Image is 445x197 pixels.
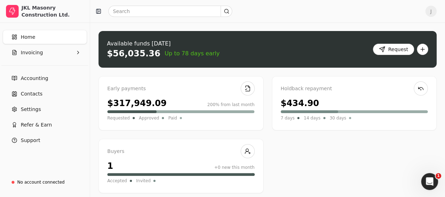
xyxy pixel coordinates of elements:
[3,102,87,116] a: Settings
[17,179,65,185] div: No account connected
[168,115,177,122] span: Paid
[107,115,130,122] span: Requested
[425,6,437,17] button: J
[304,115,320,122] span: 14 days
[107,85,255,93] div: Early payments
[107,97,167,110] div: $317,949.09
[21,33,35,41] span: Home
[373,44,414,55] button: Request
[107,177,127,184] span: Accepted
[207,101,254,108] div: 200% from last month
[3,71,87,85] a: Accounting
[3,87,87,101] a: Contacts
[21,137,40,144] span: Support
[107,148,255,155] div: Buyers
[21,75,48,82] span: Accounting
[421,173,438,190] iframe: Intercom live chat
[330,115,346,122] span: 30 days
[214,164,255,171] div: +0 new this month
[281,97,319,110] div: $434.90
[107,39,220,48] div: Available funds [DATE]
[21,90,43,98] span: Contacts
[281,85,428,93] div: Holdback repayment
[108,6,232,17] input: Search
[21,106,41,113] span: Settings
[21,49,43,56] span: Invoicing
[281,115,295,122] span: 7 days
[136,177,151,184] span: Invited
[3,118,87,132] button: Refer & Earn
[3,30,87,44] a: Home
[165,49,220,58] span: Up to 78 days early
[436,173,441,179] span: 1
[21,121,52,129] span: Refer & Earn
[3,133,87,147] button: Support
[139,115,159,122] span: Approved
[3,176,87,189] a: No account connected
[21,4,84,18] div: JKL Masonry Construction Ltd.
[107,48,160,59] div: $56,035.36
[107,160,113,172] div: 1
[3,45,87,60] button: Invoicing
